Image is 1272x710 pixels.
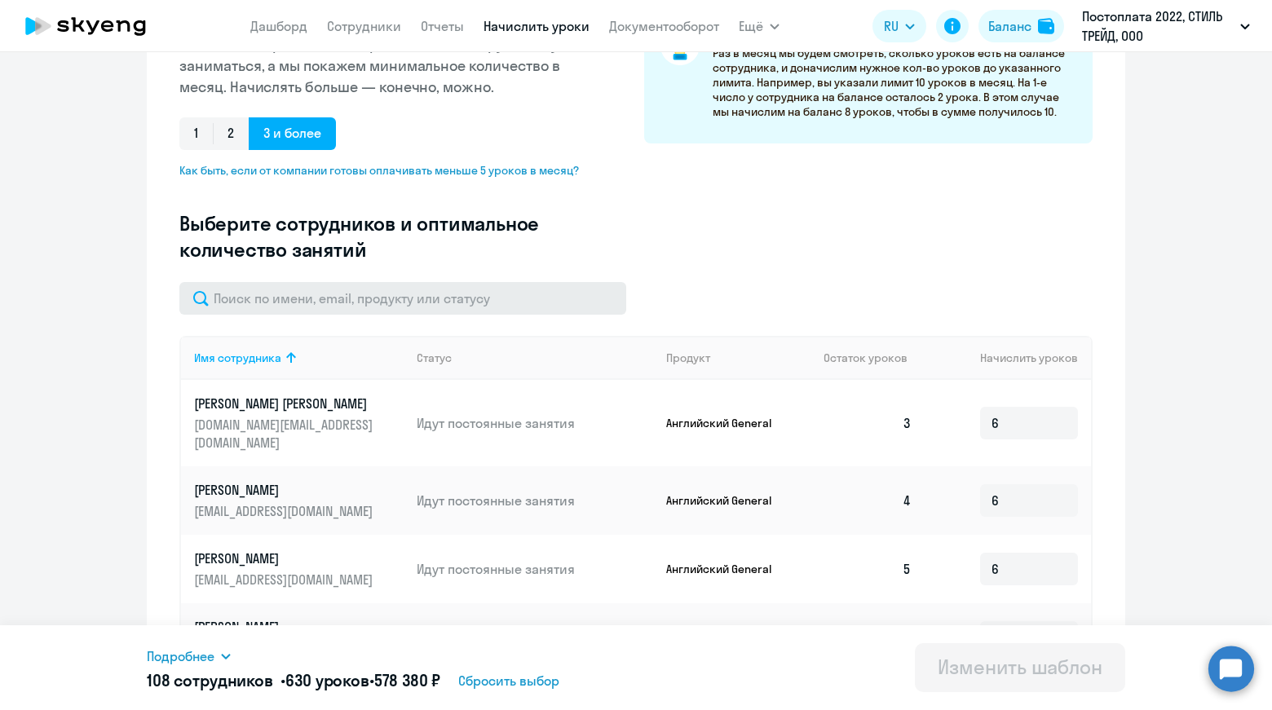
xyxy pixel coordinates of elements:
div: Статус [417,351,653,365]
p: Идут постоянные занятия [417,560,653,578]
p: Мы сами не рады этому факту, но в месяце не всегда 4 недели. Выберите, сколько раз в неделю сотру... [179,13,592,98]
p: [DOMAIN_NAME][EMAIL_ADDRESS][DOMAIN_NAME] [194,416,377,452]
a: [PERSON_NAME][EMAIL_ADDRESS][DOMAIN_NAME] [194,549,404,589]
span: 1 [179,117,213,150]
button: Изменить шаблон [915,643,1125,692]
p: [PERSON_NAME] [194,549,377,567]
a: [PERSON_NAME][EMAIL_ADDRESS][DOMAIN_NAME] [194,481,404,520]
h5: 108 сотрудников • • [147,669,440,692]
p: [PERSON_NAME] [194,618,377,636]
span: RU [884,16,899,36]
div: Имя сотрудника [194,351,281,365]
button: RU [872,10,926,42]
p: Идут постоянные занятия [417,414,653,432]
p: Раз в месяц мы будем смотреть, сколько уроков есть на балансе сотрудника, и доначислим нужное кол... [713,46,1076,119]
div: Баланс [988,16,1031,36]
a: Начислить уроки [484,18,590,34]
p: [EMAIL_ADDRESS][DOMAIN_NAME] [194,502,377,520]
p: Английский General [666,493,788,508]
a: [PERSON_NAME][EMAIL_ADDRESS][DOMAIN_NAME] [194,618,404,657]
button: Ещё [739,10,780,42]
span: 2 [213,117,249,150]
span: Сбросить выбор [458,671,559,690]
td: 3 [810,380,925,466]
div: Остаток уроков [824,351,925,365]
a: Сотрудники [327,18,401,34]
div: Статус [417,351,452,365]
p: [PERSON_NAME] [194,481,377,499]
div: Имя сотрудника [194,351,404,365]
a: Дашборд [250,18,307,34]
span: Остаток уроков [824,351,908,365]
a: [PERSON_NAME] [PERSON_NAME][DOMAIN_NAME][EMAIL_ADDRESS][DOMAIN_NAME] [194,395,404,452]
a: Отчеты [421,18,464,34]
span: 3 и более [249,117,336,150]
td: 4 [810,603,925,672]
p: Идут постоянные занятия [417,492,653,509]
p: [PERSON_NAME] [PERSON_NAME] [194,395,377,412]
span: Ещё [739,16,763,36]
p: [EMAIL_ADDRESS][DOMAIN_NAME] [194,571,377,589]
button: Балансbalance [978,10,1064,42]
h3: Выберите сотрудников и оптимальное количество занятий [179,210,592,262]
td: 5 [810,535,925,603]
div: Продукт [666,351,710,365]
div: Продукт [666,351,811,365]
span: 630 уроков [285,670,369,690]
span: Как быть, если от компании готовы оплачивать меньше 5 уроков в месяц? [179,163,592,178]
span: Подробнее [147,646,214,666]
div: Изменить шаблон [938,654,1102,680]
p: Английский General [666,416,788,430]
img: balance [1038,18,1054,34]
a: Документооборот [609,18,719,34]
th: Начислить уроков [925,336,1091,380]
input: Поиск по имени, email, продукту или статусу [179,282,626,315]
p: Английский General [666,562,788,576]
p: Постоплата 2022, СТИЛЬ ТРЕЙД, ООО [1082,7,1234,46]
td: 4 [810,466,925,535]
button: Постоплата 2022, СТИЛЬ ТРЕЙД, ООО [1074,7,1258,46]
span: 578 380 ₽ [374,670,441,690]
